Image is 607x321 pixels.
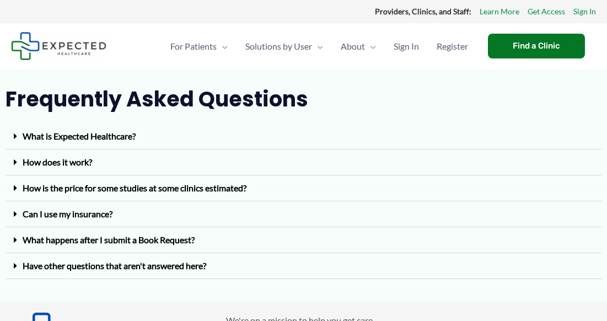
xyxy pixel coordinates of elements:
img: Expected Healthcare Logo - side, dark font, small [11,32,106,60]
a: Have other questions that aren't answered here? [23,260,206,271]
a: Get Access [528,4,565,19]
span: Solutions by User [245,27,312,66]
div: How does it work? [6,149,601,175]
div: Have other questions that aren't answered here? [6,253,601,279]
span: Menu Toggle [312,27,323,66]
nav: Primary Site Navigation [162,27,477,66]
span: Menu Toggle [365,27,376,66]
span: Register [437,27,468,66]
a: Sign In [385,27,428,66]
div: Can I use my insurance? [6,201,601,227]
a: Sign In [573,4,596,19]
span: For Patients [170,27,217,66]
h2: Frequently Asked Questions [6,85,601,113]
a: Learn More [480,4,519,19]
a: Can I use my insurance? [23,208,112,219]
a: How is the price for some studies at some clinics estimated? [23,183,246,193]
a: Find a Clinic [488,34,585,58]
div: How is the price for some studies at some clinics estimated? [6,175,601,201]
a: AboutMenu Toggle [332,27,385,66]
span: About [341,27,365,66]
a: What happens after I submit a Book Request? [23,234,195,245]
div: What is Expected Healthcare? [6,124,601,149]
a: How does it work? [23,157,92,167]
span: Sign In [394,27,419,66]
div: What happens after I submit a Book Request? [6,227,601,253]
a: Solutions by UserMenu Toggle [237,27,332,66]
a: What is Expected Healthcare? [23,131,136,141]
strong: Providers, Clinics, and Staff: [375,7,471,16]
a: For PatientsMenu Toggle [162,27,237,66]
span: Menu Toggle [217,27,228,66]
a: Register [428,27,477,66]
